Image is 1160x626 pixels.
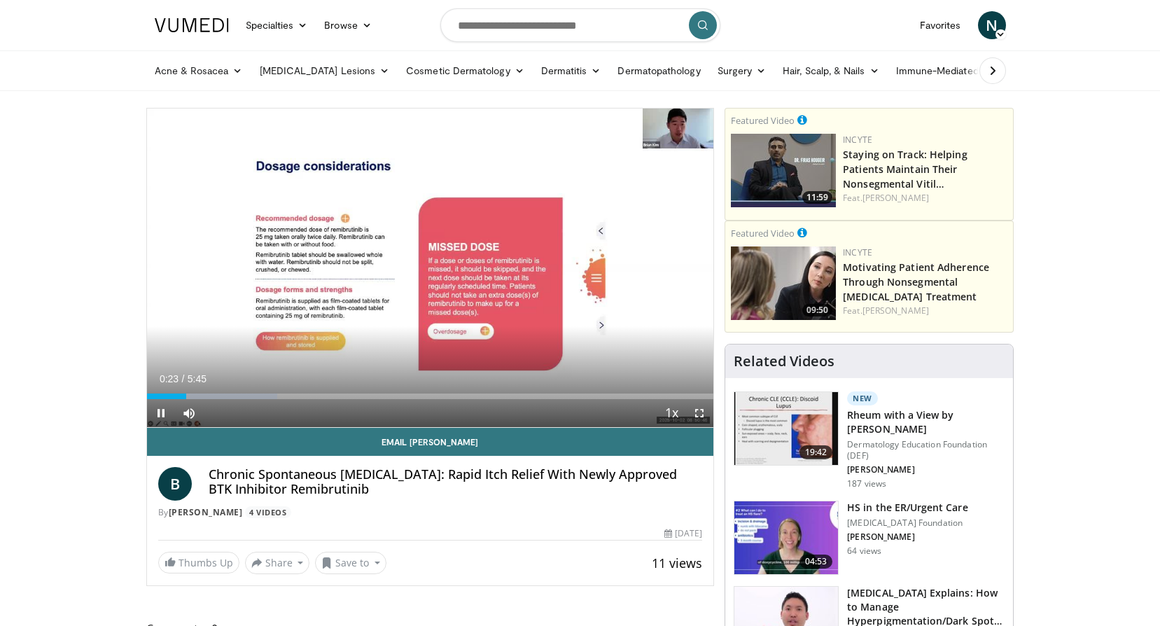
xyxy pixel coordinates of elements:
[843,192,1007,204] div: Feat.
[799,445,833,459] span: 19:42
[158,467,192,501] a: B
[731,246,836,320] a: 09:50
[734,501,838,574] img: 0a0b59f9-8b88-4635-b6d0-3655c2695d13.150x105_q85_crop-smart_upscale.jpg
[843,260,989,303] a: Motivating Patient Adherence Through Nonsegmental [MEDICAL_DATA] Treatment
[847,545,881,557] p: 64 views
[731,134,836,207] a: 11:59
[802,191,832,204] span: 11:59
[843,305,1007,317] div: Feat.
[147,109,714,428] video-js: Video Player
[652,555,702,571] span: 11 views
[147,394,714,399] div: Progress Bar
[862,305,929,317] a: [PERSON_NAME]
[160,373,179,384] span: 0:23
[237,11,316,39] a: Specialties
[398,57,532,85] a: Cosmetic Dermatology
[734,392,838,465] img: 15b49de1-14e0-4398-a509-d8f4bc066e5c.150x105_q85_crop-smart_upscale.jpg
[731,246,836,320] img: 39505ded-af48-40a4-bb84-dee7792dcfd5.png.150x105_q85_crop-smart_upscale.jpg
[847,464,1005,475] p: [PERSON_NAME]
[245,506,291,518] a: 4 Videos
[316,11,380,39] a: Browse
[155,18,229,32] img: VuMedi Logo
[847,478,886,489] p: 187 views
[440,8,720,42] input: Search topics, interventions
[862,192,929,204] a: [PERSON_NAME]
[843,246,872,258] a: Incyte
[847,391,878,405] p: New
[158,506,703,519] div: By
[734,391,1005,489] a: 19:42 New Rheum with a View by [PERSON_NAME] Dermatology Education Foundation (DEF) [PERSON_NAME]...
[169,506,243,518] a: [PERSON_NAME]
[847,531,967,543] p: [PERSON_NAME]
[158,552,239,573] a: Thumbs Up
[533,57,610,85] a: Dermatitis
[609,57,708,85] a: Dermatopathology
[847,517,967,529] p: [MEDICAL_DATA] Foundation
[847,408,1005,436] h3: Rheum with a View by [PERSON_NAME]
[657,399,685,427] button: Playback Rate
[685,399,713,427] button: Fullscreen
[734,353,834,370] h4: Related Videos
[847,501,967,515] h3: HS in the ER/Urgent Care
[146,57,251,85] a: Acne & Rosacea
[802,304,832,317] span: 09:50
[888,57,1001,85] a: Immune-Mediated
[843,134,872,146] a: Incyte
[147,399,175,427] button: Pause
[731,134,836,207] img: fe0751a3-754b-4fa7-bfe3-852521745b57.png.150x105_q85_crop-smart_upscale.jpg
[978,11,1006,39] a: N
[315,552,386,574] button: Save to
[847,439,1005,461] p: Dermatology Education Foundation (DEF)
[734,501,1005,575] a: 04:53 HS in the ER/Urgent Care [MEDICAL_DATA] Foundation [PERSON_NAME] 64 views
[774,57,887,85] a: Hair, Scalp, & Nails
[188,373,207,384] span: 5:45
[799,555,833,569] span: 04:53
[182,373,185,384] span: /
[911,11,970,39] a: Favorites
[209,467,703,497] h4: Chronic Spontaneous [MEDICAL_DATA]: Rapid Itch Relief With Newly Approved BTK Inhibitor Remibrutinib
[731,227,795,239] small: Featured Video
[709,57,775,85] a: Surgery
[147,428,714,456] a: Email [PERSON_NAME]
[251,57,398,85] a: [MEDICAL_DATA] Lesions
[843,148,967,190] a: Staying on Track: Helping Patients Maintain Their Nonsegmental Vitil…
[664,527,702,540] div: [DATE]
[245,552,310,574] button: Share
[175,399,203,427] button: Mute
[731,114,795,127] small: Featured Video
